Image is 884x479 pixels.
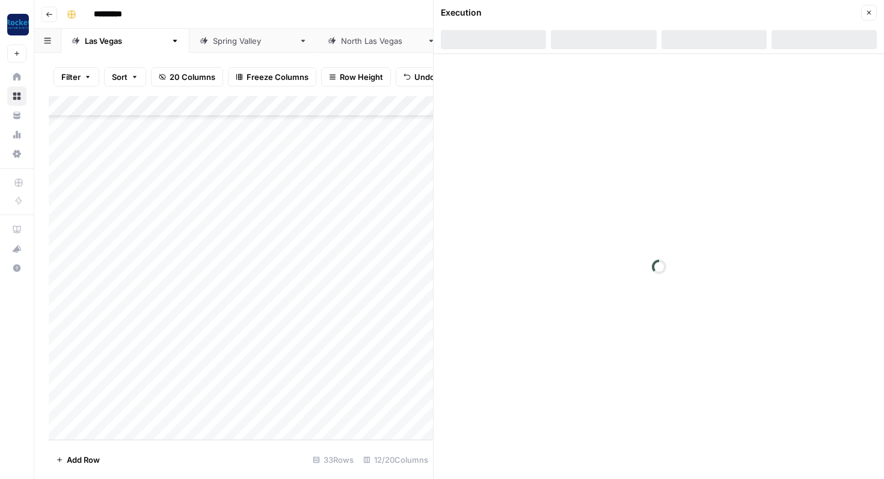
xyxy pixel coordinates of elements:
div: [GEOGRAPHIC_DATA] [85,35,166,47]
button: Undo [396,67,443,87]
span: Undo [414,71,435,83]
span: Add Row [67,454,100,466]
button: Filter [54,67,99,87]
a: [GEOGRAPHIC_DATA] [318,29,446,53]
a: [GEOGRAPHIC_DATA] [61,29,189,53]
div: [GEOGRAPHIC_DATA] [213,35,294,47]
a: Settings [7,144,26,163]
button: Sort [104,67,146,87]
div: [GEOGRAPHIC_DATA] [341,35,422,47]
button: What's new? [7,239,26,258]
a: Usage [7,125,26,144]
button: Freeze Columns [228,67,316,87]
div: Execution [441,7,482,19]
span: Filter [61,71,81,83]
div: 12/20 Columns [358,450,433,469]
button: Help + Support [7,258,26,278]
span: Row Height [340,71,383,83]
a: Your Data [7,106,26,125]
a: AirOps Academy [7,220,26,239]
a: Browse [7,87,26,106]
a: Home [7,67,26,87]
button: Workspace: Rocket Pilots [7,10,26,40]
button: Add Row [49,450,107,469]
img: Rocket Pilots Logo [7,14,29,35]
span: 20 Columns [170,71,215,83]
button: 20 Columns [151,67,223,87]
div: What's new? [8,240,26,258]
div: 33 Rows [308,450,358,469]
span: Sort [112,71,127,83]
span: Freeze Columns [247,71,308,83]
button: Row Height [321,67,391,87]
a: [GEOGRAPHIC_DATA] [189,29,318,53]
